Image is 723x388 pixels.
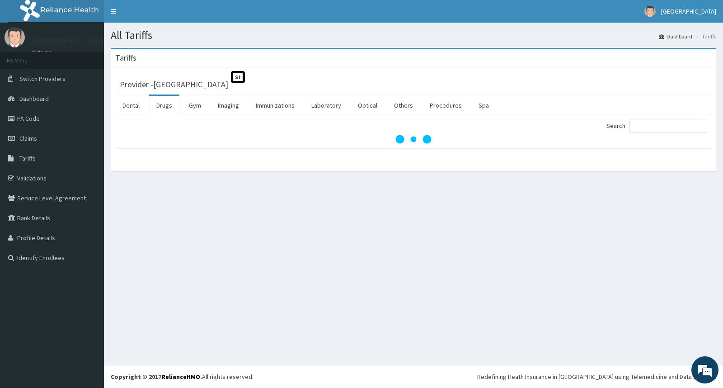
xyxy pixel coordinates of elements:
h3: Tariffs [115,54,136,62]
a: Procedures [423,96,469,115]
a: Online [32,49,53,56]
a: Drugs [149,96,179,115]
a: Optical [351,96,385,115]
img: User Image [644,6,656,17]
a: Immunizations [249,96,302,115]
p: [GEOGRAPHIC_DATA] [32,37,106,45]
h3: Provider - [GEOGRAPHIC_DATA] [120,80,228,89]
label: Search: [606,119,707,132]
input: Search: [629,119,707,132]
span: Tariffs [19,154,36,162]
h1: All Tariffs [111,29,716,41]
span: Switch Providers [19,75,66,83]
a: Imaging [211,96,246,115]
a: Laboratory [304,96,348,115]
footer: All rights reserved. [104,365,723,388]
img: User Image [5,27,25,47]
a: Spa [471,96,496,115]
a: Gym [182,96,208,115]
div: Redefining Heath Insurance in [GEOGRAPHIC_DATA] using Telemedicine and Data Science! [477,372,716,381]
svg: audio-loading [395,121,432,157]
a: Others [387,96,420,115]
strong: Copyright © 2017 . [111,373,202,381]
span: Claims [19,134,37,142]
a: RelianceHMO [161,373,200,381]
li: Tariffs [693,33,716,40]
a: Dashboard [659,33,692,40]
span: St [231,71,245,83]
span: [GEOGRAPHIC_DATA] [661,7,716,15]
span: Dashboard [19,95,49,103]
a: Dental [115,96,147,115]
